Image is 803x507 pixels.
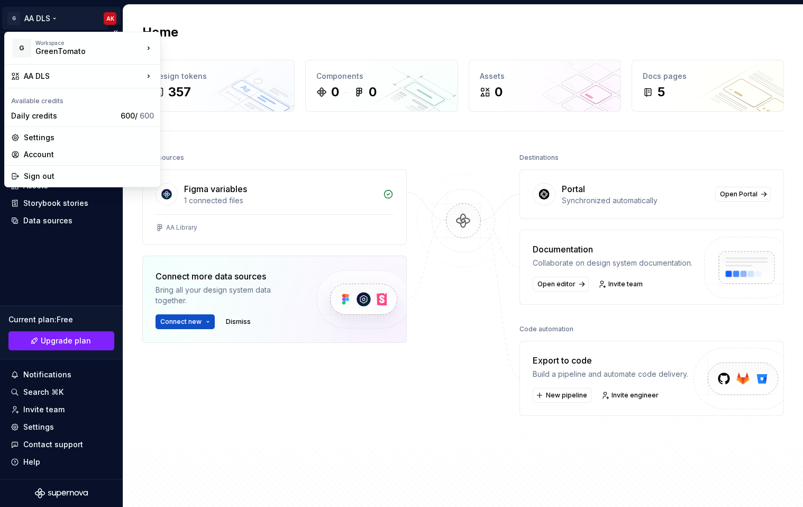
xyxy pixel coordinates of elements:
[11,111,116,121] div: Daily credits
[12,39,31,58] div: G
[121,111,154,120] span: 600 /
[140,111,154,120] span: 600
[24,149,154,160] div: Account
[24,171,154,182] div: Sign out
[24,71,143,82] div: AA DLS
[35,46,125,57] div: GreenTomato
[24,132,154,143] div: Settings
[7,90,158,107] div: Available credits
[35,40,143,46] div: Workspace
